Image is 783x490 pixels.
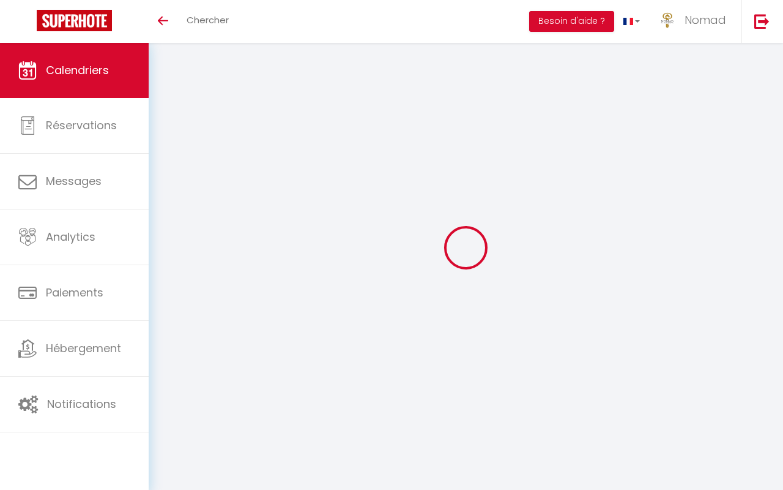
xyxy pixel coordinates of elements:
[46,229,95,244] span: Analytics
[529,11,614,32] button: Besoin d'aide ?
[187,13,229,26] span: Chercher
[754,13,770,29] img: logout
[658,11,677,29] img: ...
[46,341,121,356] span: Hébergement
[46,285,103,300] span: Paiements
[46,118,117,133] span: Réservations
[47,396,116,412] span: Notifications
[37,10,112,31] img: Super Booking
[46,173,102,189] span: Messages
[46,62,109,78] span: Calendriers
[685,12,726,28] span: Nomad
